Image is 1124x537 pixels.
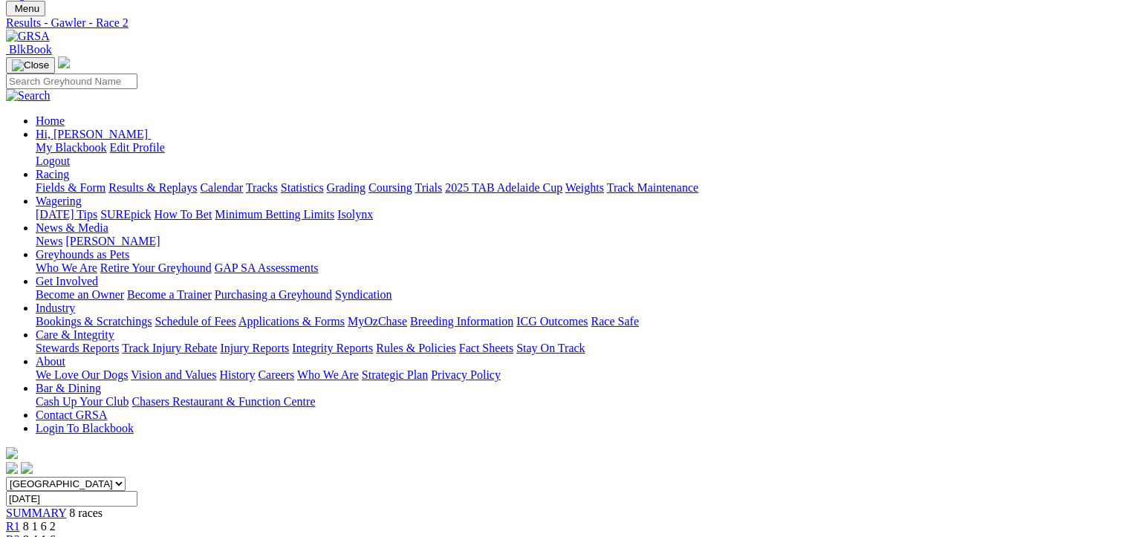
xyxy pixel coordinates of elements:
[122,342,217,354] a: Track Injury Rebate
[337,208,373,221] a: Isolynx
[100,261,212,274] a: Retire Your Greyhound
[36,395,1118,409] div: Bar & Dining
[131,368,216,381] a: Vision and Values
[36,181,105,194] a: Fields & Form
[6,57,55,74] button: Toggle navigation
[36,248,129,261] a: Greyhounds as Pets
[36,355,65,368] a: About
[246,181,278,194] a: Tracks
[15,3,39,14] span: Menu
[36,422,134,435] a: Login To Blackbook
[108,181,197,194] a: Results & Replays
[607,181,698,194] a: Track Maintenance
[36,288,1118,302] div: Get Involved
[238,315,345,328] a: Applications & Forms
[6,520,20,533] a: R1
[516,342,585,354] a: Stay On Track
[36,261,1118,275] div: Greyhounds as Pets
[21,462,33,474] img: twitter.svg
[445,181,562,194] a: 2025 TAB Adelaide Cup
[36,195,82,207] a: Wagering
[9,43,52,56] span: BlkBook
[131,395,315,408] a: Chasers Restaurant & Function Centre
[215,288,332,301] a: Purchasing a Greyhound
[36,368,128,381] a: We Love Our Dogs
[100,208,151,221] a: SUREpick
[36,315,1118,328] div: Industry
[219,368,255,381] a: History
[415,181,442,194] a: Trials
[155,208,212,221] a: How To Bet
[36,235,1118,248] div: News & Media
[200,181,243,194] a: Calendar
[36,141,1118,168] div: Hi, [PERSON_NAME]
[36,261,97,274] a: Who We Are
[368,181,412,194] a: Coursing
[65,235,160,247] a: [PERSON_NAME]
[6,507,66,519] a: SUMMARY
[23,520,56,533] span: 8 1 6 2
[6,1,45,16] button: Toggle navigation
[565,181,604,194] a: Weights
[36,181,1118,195] div: Racing
[36,114,65,127] a: Home
[36,315,152,328] a: Bookings & Scratchings
[36,395,129,408] a: Cash Up Your Club
[6,74,137,89] input: Search
[155,315,235,328] a: Schedule of Fees
[36,141,107,154] a: My Blackbook
[36,288,124,301] a: Become an Owner
[36,368,1118,382] div: About
[6,491,137,507] input: Select date
[6,89,51,102] img: Search
[69,507,103,519] span: 8 races
[6,447,18,459] img: logo-grsa-white.png
[376,342,456,354] a: Rules & Policies
[220,342,289,354] a: Injury Reports
[36,128,151,140] a: Hi, [PERSON_NAME]
[591,315,638,328] a: Race Safe
[36,328,114,341] a: Care & Integrity
[110,141,165,154] a: Edit Profile
[36,382,101,394] a: Bar & Dining
[410,315,513,328] a: Breeding Information
[258,368,294,381] a: Careers
[6,30,50,43] img: GRSA
[6,43,52,56] a: BlkBook
[58,56,70,68] img: logo-grsa-white.png
[36,208,1118,221] div: Wagering
[215,261,319,274] a: GAP SA Assessments
[36,302,75,314] a: Industry
[6,462,18,474] img: facebook.svg
[12,59,49,71] img: Close
[297,368,359,381] a: Who We Are
[459,342,513,354] a: Fact Sheets
[36,409,107,421] a: Contact GRSA
[36,221,108,234] a: News & Media
[327,181,366,194] a: Grading
[36,128,148,140] span: Hi, [PERSON_NAME]
[335,288,392,301] a: Syndication
[6,16,1118,30] a: Results - Gawler - Race 2
[215,208,334,221] a: Minimum Betting Limits
[292,342,373,354] a: Integrity Reports
[36,235,62,247] a: News
[36,275,98,287] a: Get Involved
[431,368,501,381] a: Privacy Policy
[36,342,1118,355] div: Care & Integrity
[281,181,324,194] a: Statistics
[36,342,119,354] a: Stewards Reports
[36,208,97,221] a: [DATE] Tips
[127,288,212,301] a: Become a Trainer
[516,315,588,328] a: ICG Outcomes
[36,168,69,180] a: Racing
[36,154,70,167] a: Logout
[362,368,428,381] a: Strategic Plan
[348,315,407,328] a: MyOzChase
